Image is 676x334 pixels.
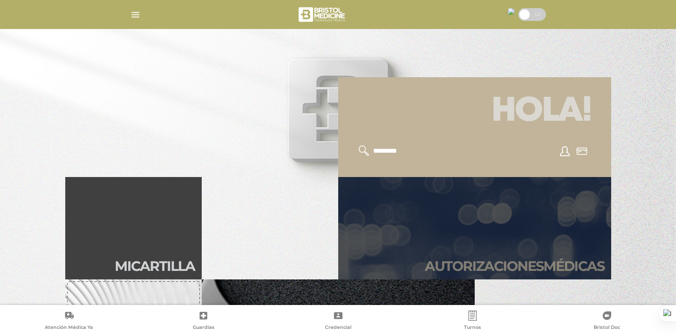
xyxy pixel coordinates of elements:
a: Credencial [271,311,405,332]
span: Credencial [325,324,351,332]
h2: Autori zaciones médicas [425,258,604,274]
span: Guardias [193,324,215,332]
a: Autorizacionesmédicas [338,177,611,279]
img: 15868 [508,8,515,15]
a: Bristol Doc [540,311,674,332]
a: Turnos [405,311,540,332]
img: Cober_menu-lines-white.svg [130,9,141,20]
a: Micartilla [65,177,202,279]
h2: Mi car tilla [115,258,195,274]
span: Atención Médica Ya [45,324,93,332]
h1: Hola! [348,87,601,135]
span: Turnos [464,324,481,332]
a: Atención Médica Ya [2,311,136,332]
img: bristol-medicine-blanco.png [297,4,348,25]
span: Bristol Doc [594,324,620,332]
a: Guardias [136,311,270,332]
